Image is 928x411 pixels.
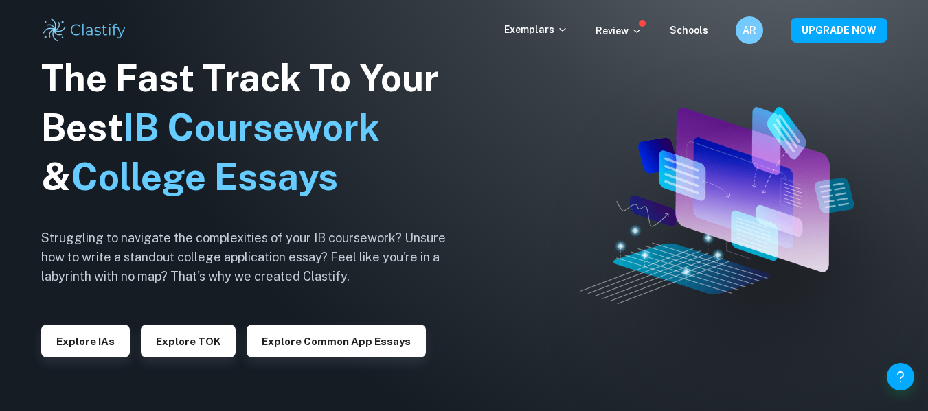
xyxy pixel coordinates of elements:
p: Review [596,23,642,38]
h1: The Fast Track To Your Best & [41,54,467,202]
button: Help and Feedback [887,363,914,390]
h6: Struggling to navigate the complexities of your IB coursework? Unsure how to write a standout col... [41,228,467,286]
a: Explore IAs [41,334,130,347]
button: AR [736,16,763,44]
button: UPGRADE NOW [791,18,887,43]
button: Explore IAs [41,325,130,357]
button: Explore Common App essays [247,325,426,357]
a: Explore Common App essays [247,334,426,347]
img: Clastify logo [41,16,128,44]
span: IB Coursework [123,106,380,149]
h6: AR [741,23,757,38]
a: Explore TOK [141,334,236,347]
button: Explore TOK [141,325,236,357]
span: College Essays [71,155,338,198]
a: Schools [670,25,708,36]
p: Exemplars [504,22,568,37]
img: Clastify hero [580,107,854,305]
